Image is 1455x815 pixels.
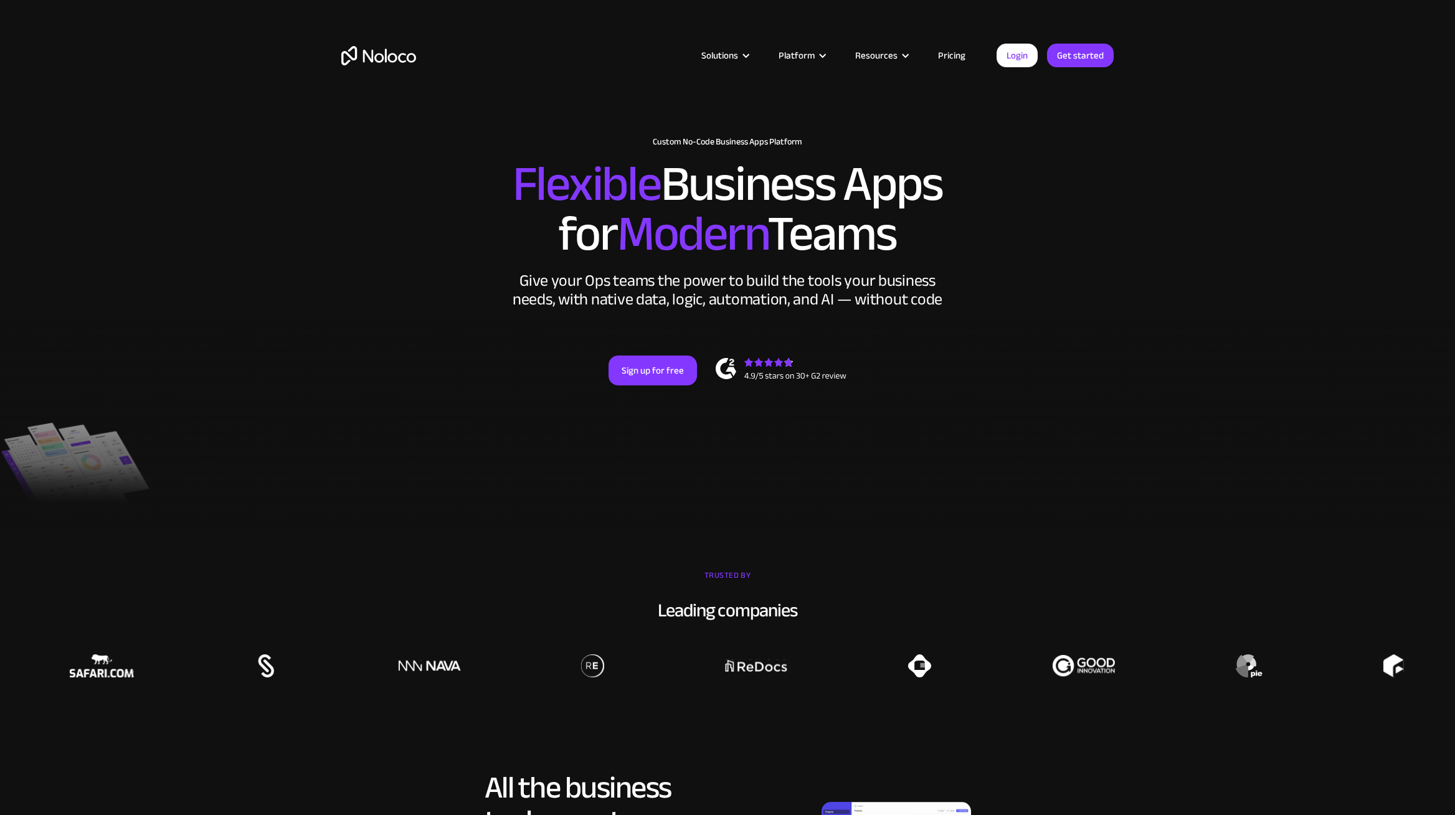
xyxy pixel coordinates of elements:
[341,137,1114,147] h1: Custom No-Code Business Apps Platform
[509,271,946,309] div: Give your Ops teams the power to build the tools your business needs, with native data, logic, au...
[609,356,697,385] a: Sign up for free
[763,47,840,64] div: Platform
[997,44,1038,67] a: Login
[341,46,416,65] a: home
[855,47,898,64] div: Resources
[617,187,767,280] span: Modern
[779,47,815,64] div: Platform
[840,47,922,64] div: Resources
[701,47,738,64] div: Solutions
[513,138,661,230] span: Flexible
[1047,44,1114,67] a: Get started
[922,47,981,64] a: Pricing
[686,47,763,64] div: Solutions
[341,159,1114,259] h2: Business Apps for Teams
